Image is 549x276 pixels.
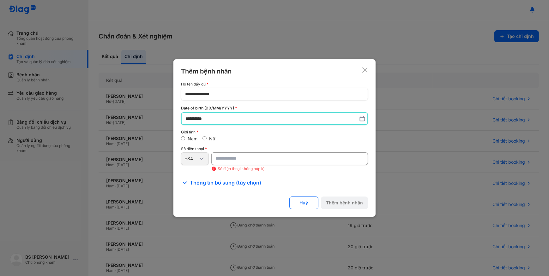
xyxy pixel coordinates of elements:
[184,156,198,161] div: +84
[321,197,368,209] button: Thêm bệnh nhân
[181,105,368,111] div: Date of birth (DD/MM/YYYY)
[181,82,368,86] div: Họ tên đầy đủ
[188,136,197,141] label: Nam
[289,197,318,209] button: Huỷ
[181,67,232,76] div: Thêm bệnh nhân
[209,136,215,141] label: Nữ
[190,179,261,186] span: Thông tin bổ sung (tùy chọn)
[211,166,368,171] div: Số điện thoại không hợp lệ
[181,147,368,151] div: Số điện thoại
[181,130,368,134] div: Giới tính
